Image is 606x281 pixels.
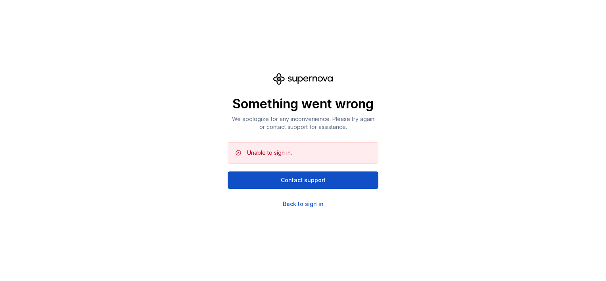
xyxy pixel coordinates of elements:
div: Unable to sign in. [247,149,292,157]
button: Contact support [228,171,378,189]
p: We apologize for any inconvenience. Please try again or contact support for assistance. [228,115,378,131]
span: Contact support [281,176,326,184]
a: Back to sign in [283,200,324,208]
p: Something went wrong [228,96,378,112]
